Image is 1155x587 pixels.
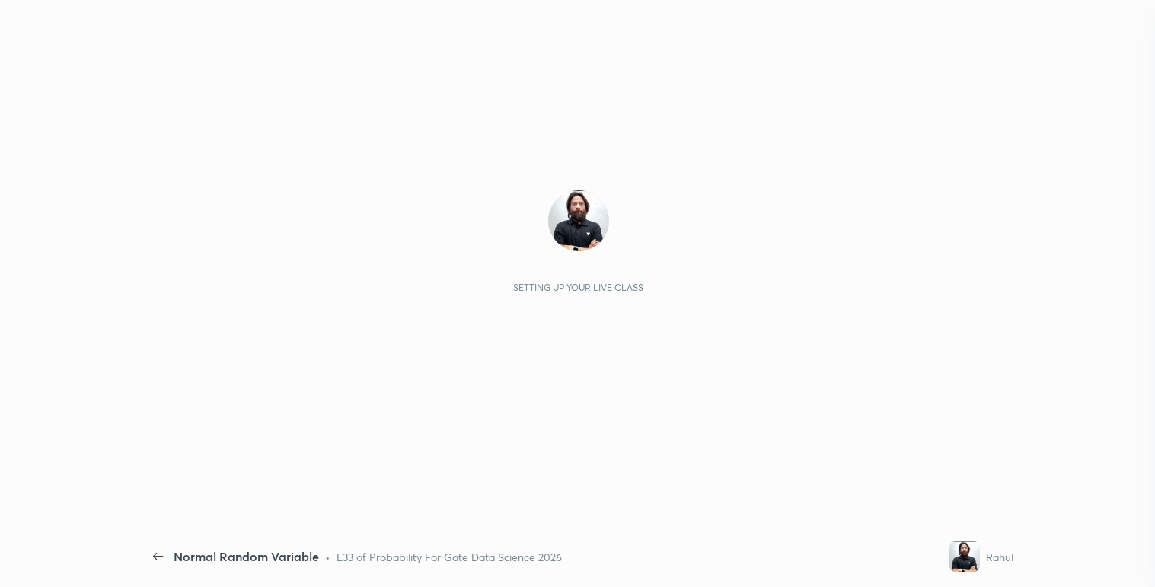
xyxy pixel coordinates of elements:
div: • [325,549,330,565]
img: e00dc300a4f7444a955e410797683dbd.jpg [548,190,609,251]
div: L33 of Probability For Gate Data Science 2026 [337,549,562,565]
div: Setting up your live class [513,282,643,293]
img: e00dc300a4f7444a955e410797683dbd.jpg [949,541,980,572]
div: Rahul [986,549,1013,565]
div: Normal Random Variable [174,547,319,566]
